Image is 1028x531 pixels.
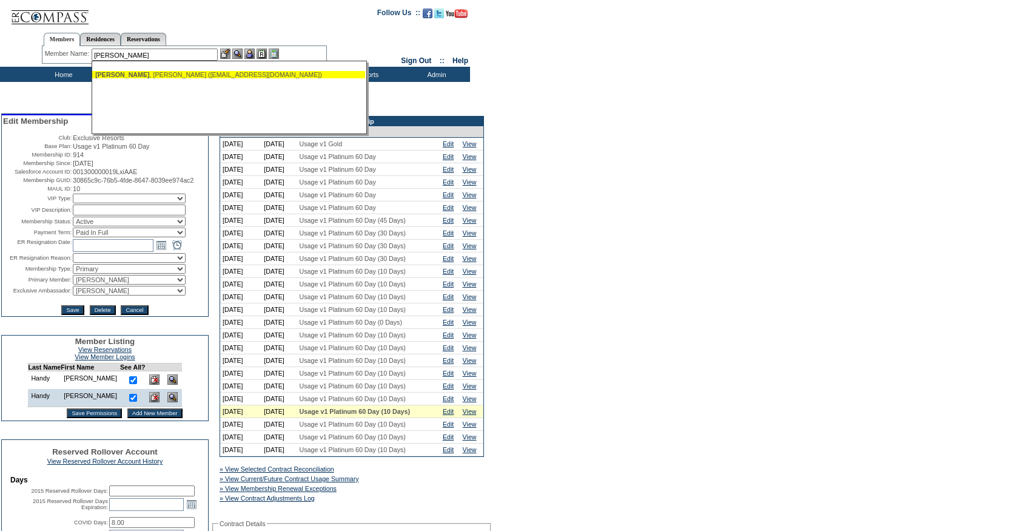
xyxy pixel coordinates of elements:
[44,33,81,46] a: Members
[73,185,80,192] span: 10
[170,238,184,252] a: Open the time view popup.
[443,306,454,313] a: Edit
[261,240,297,252] td: [DATE]
[3,168,72,175] td: Salesforce Account ID:
[443,217,454,224] a: Edit
[52,447,158,456] span: Reserved Rollover Account
[300,382,406,390] span: Usage v1 Platinum 60 Day (10 Days)
[244,49,255,59] img: Impersonate
[261,354,297,367] td: [DATE]
[443,140,454,147] a: Edit
[155,238,168,252] a: Open the calendar popup.
[73,151,84,158] span: 914
[401,56,431,65] a: Sign Out
[220,475,359,482] a: » View Current/Future Contract Usage Summary
[300,280,406,288] span: Usage v1 Platinum 60 Day (10 Days)
[463,306,477,313] a: View
[167,374,178,385] img: View Dashboard
[443,382,454,390] a: Edit
[463,242,477,249] a: View
[434,8,444,18] img: Follow us on Twitter
[261,367,297,380] td: [DATE]
[73,168,137,175] span: 001300000019LxiAAE
[220,495,315,502] a: » View Contract Adjustments Log
[220,176,261,189] td: [DATE]
[10,476,200,484] td: Days
[443,268,454,275] a: Edit
[3,143,72,150] td: Base Plan:
[443,280,454,288] a: Edit
[300,446,406,453] span: Usage v1 Platinum 60 Day (10 Days)
[47,458,163,465] a: View Reserved Rollover Account History
[261,163,297,176] td: [DATE]
[463,357,477,364] a: View
[300,191,376,198] span: Usage v1 Platinum 60 Day
[300,331,406,339] span: Usage v1 Platinum 60 Day (10 Days)
[73,177,193,184] span: 30865c9c-76b5-4fde-8647-8039ee974ac2
[220,405,261,418] td: [DATE]
[232,49,243,59] img: View
[3,117,68,126] span: Edit Membership
[463,370,477,377] a: View
[3,134,72,141] td: Club:
[463,280,477,288] a: View
[261,393,297,405] td: [DATE]
[463,204,477,211] a: View
[3,185,72,192] td: MAUL ID:
[434,12,444,19] a: Follow us on Twitter
[61,364,120,371] td: First Name
[261,176,297,189] td: [DATE]
[95,71,149,78] span: [PERSON_NAME]
[443,153,454,160] a: Edit
[443,357,454,364] a: Edit
[27,67,97,82] td: Home
[220,278,261,291] td: [DATE]
[452,56,468,65] a: Help
[220,393,261,405] td: [DATE]
[463,319,477,326] a: View
[45,49,92,59] div: Member Name:
[443,293,454,300] a: Edit
[300,370,406,377] span: Usage v1 Platinum 60 Day (10 Days)
[269,49,279,59] img: b_calculator.gif
[463,382,477,390] a: View
[218,520,267,527] legend: Contract Details
[463,293,477,300] a: View
[3,160,72,167] td: Membership Since:
[73,134,124,141] span: Exclusive Resorts
[300,229,406,237] span: Usage v1 Platinum 60 Day (30 Days)
[75,353,135,360] a: View Member Logins
[73,143,149,150] span: Usage v1 Platinum 60 Day
[463,446,477,453] a: View
[261,214,297,227] td: [DATE]
[3,151,72,158] td: Membership ID:
[463,153,477,160] a: View
[149,374,160,385] img: Delete
[443,255,454,262] a: Edit
[261,444,297,456] td: [DATE]
[463,229,477,237] a: View
[80,33,121,46] a: Residences
[3,205,72,215] td: VIP Description:
[300,433,406,441] span: Usage v1 Platinum 60 Day (10 Days)
[31,488,108,494] label: 2015 Reserved Rollover Days:
[257,49,267,59] img: Reservations
[220,485,337,492] a: » View Membership Renewal Exceptions
[185,498,198,511] a: Open the calendar popup.
[443,229,454,237] a: Edit
[463,408,477,415] a: View
[33,498,108,510] label: 2015 Reserved Rollover Days Expiration:
[75,337,135,346] span: Member Listing
[443,331,454,339] a: Edit
[300,204,376,211] span: Usage v1 Platinum 60 Day
[300,217,406,224] span: Usage v1 Platinum 60 Day (45 Days)
[443,370,454,377] a: Edit
[261,151,297,163] td: [DATE]
[127,408,183,418] input: Add New Member
[443,408,454,415] a: Edit
[300,166,376,173] span: Usage v1 Platinum 60 Day
[61,371,120,390] td: [PERSON_NAME]
[3,253,72,263] td: ER Resignation Reason:
[28,371,61,390] td: Handy
[300,242,406,249] span: Usage v1 Platinum 60 Day (30 Days)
